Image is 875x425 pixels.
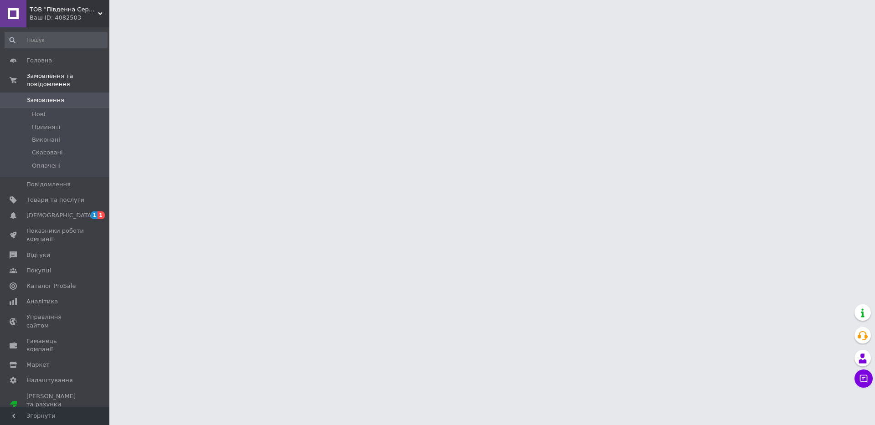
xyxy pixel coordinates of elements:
span: Головна [26,56,52,65]
span: Товари та послуги [26,196,84,204]
span: Каталог ProSale [26,282,76,290]
span: Аналітика [26,297,58,306]
span: Виконані [32,136,60,144]
span: Гаманець компанії [26,337,84,353]
span: Замовлення та повідомлення [26,72,109,88]
span: ТОВ "Південна Сервісна Компанія" [30,5,98,14]
span: Покупці [26,266,51,275]
span: [DEMOGRAPHIC_DATA] [26,211,94,220]
span: Управління сайтом [26,313,84,329]
span: Оплачені [32,162,61,170]
span: Замовлення [26,96,64,104]
span: Повідомлення [26,180,71,189]
input: Пошук [5,32,108,48]
span: 1 [98,211,105,219]
span: Показники роботи компанії [26,227,84,243]
div: Ваш ID: 4082503 [30,14,109,22]
span: Скасовані [32,148,63,157]
span: Відгуки [26,251,50,259]
span: 1 [91,211,98,219]
span: Маркет [26,361,50,369]
span: Налаштування [26,376,73,384]
span: [PERSON_NAME] та рахунки [26,392,84,417]
span: Прийняті [32,123,60,131]
span: Нові [32,110,45,118]
button: Чат з покупцем [854,369,873,388]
